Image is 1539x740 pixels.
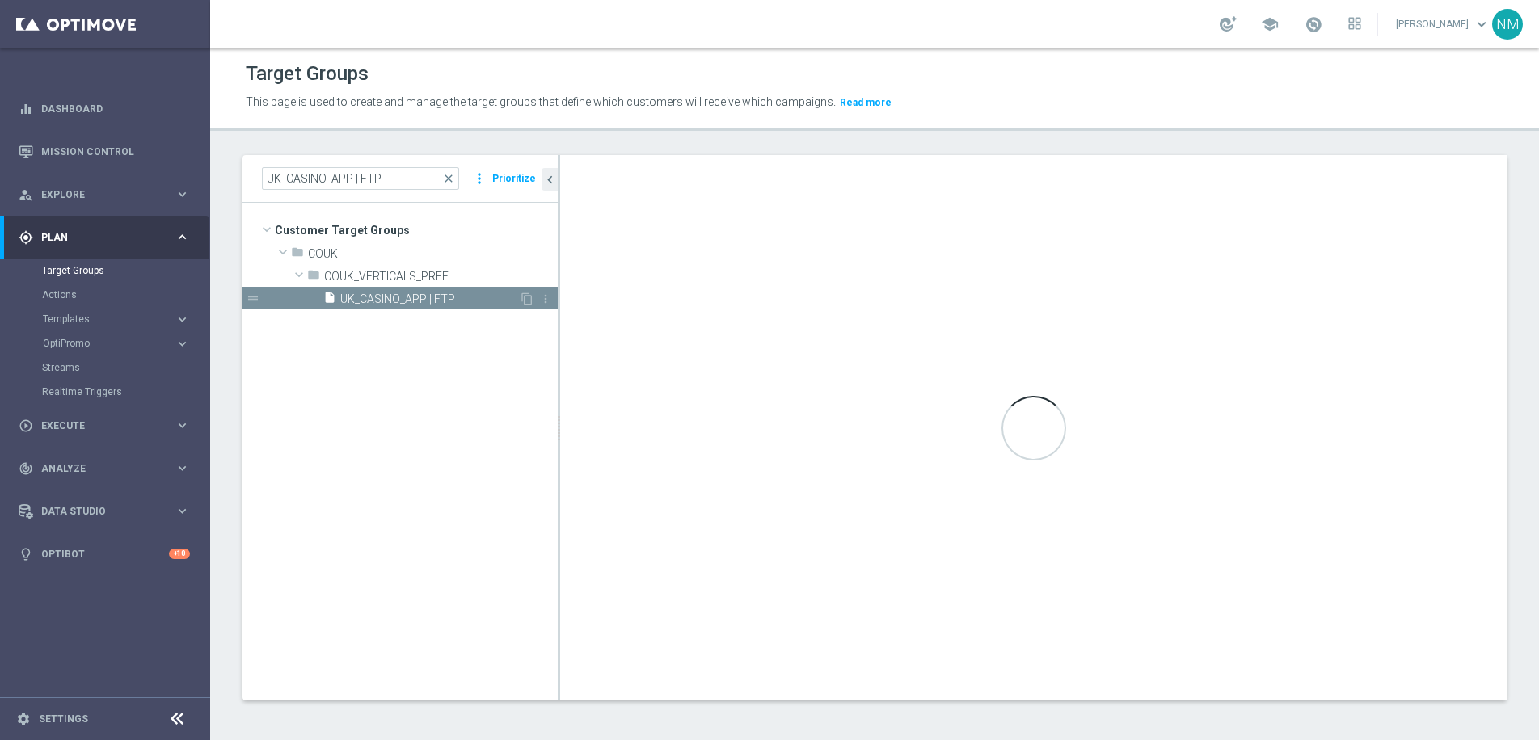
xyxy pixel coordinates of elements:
button: play_circle_outline Execute keyboard_arrow_right [18,419,191,432]
i: more_vert [471,167,487,190]
i: track_changes [19,461,33,476]
i: equalizer [19,102,33,116]
i: Duplicate Target group [521,292,533,305]
span: school [1261,15,1279,33]
i: folder [291,246,304,264]
div: Streams [42,355,209,380]
span: OptiPromo [43,338,158,348]
span: Execute [41,421,175,431]
button: chevron_left [542,168,558,191]
a: Optibot [41,532,169,575]
i: settings [16,712,31,726]
button: Data Studio keyboard_arrow_right [18,505,191,518]
a: Actions [42,288,168,301]
span: Templates [43,314,158,324]
a: Settings [39,714,88,724]
div: Target Groups [42,259,209,283]
button: OptiPromo keyboard_arrow_right [42,337,191,350]
span: Plan [41,233,175,242]
button: equalizer Dashboard [18,103,191,116]
i: keyboard_arrow_right [175,418,190,433]
div: Plan [19,230,175,245]
button: Prioritize [490,168,538,190]
h1: Target Groups [246,62,369,86]
a: Realtime Triggers [42,385,168,398]
span: Customer Target Groups [275,219,558,242]
i: lightbulb [19,547,33,561]
div: OptiPromo [43,338,175,348]
i: keyboard_arrow_right [175,460,190,476]
i: keyboard_arrow_right [175,503,190,519]
span: Data Studio [41,507,175,516]
input: Quick find group or folder [262,167,459,190]
a: Target Groups [42,264,168,277]
span: Analyze [41,464,175,473]
div: Data Studio [19,504,175,519]
button: Read more [838,94,893,111]
i: keyboard_arrow_right [175,312,190,327]
i: play_circle_outline [19,418,33,433]
a: [PERSON_NAME]keyboard_arrow_down [1394,12,1492,36]
i: person_search [19,187,33,202]
button: gps_fixed Plan keyboard_arrow_right [18,231,191,244]
i: more_vert [539,292,552,305]
button: Mission Control [18,145,191,158]
button: person_search Explore keyboard_arrow_right [18,188,191,201]
i: keyboard_arrow_right [175,187,190,202]
a: Mission Control [41,130,190,173]
div: Templates [42,307,209,331]
div: Dashboard [19,87,190,130]
div: Templates [43,314,175,324]
a: Dashboard [41,87,190,130]
span: UK_CASINO_APP | FTP [340,292,519,306]
span: Explore [41,190,175,200]
div: Optibot [19,532,190,575]
div: Explore [19,187,175,202]
span: COUK [308,247,558,261]
div: OptiPromo [42,331,209,355]
i: keyboard_arrow_right [175,229,190,245]
i: folder [307,268,320,287]
div: Mission Control [19,130,190,173]
i: chevron_left [542,172,558,187]
i: keyboard_arrow_right [175,336,190,351]
span: This page is used to create and manage the target groups that define which customers will receive... [246,95,836,108]
div: Execute [19,418,175,433]
button: track_changes Analyze keyboard_arrow_right [18,462,191,475]
button: lightbulb Optibot +10 [18,548,191,561]
div: Actions [42,283,209,307]
i: gps_fixed [19,230,33,245]
span: close [442,172,455,185]
div: +10 [169,549,190,559]
span: COUK_VERTICALS_PREF [324,270,558,284]
div: Analyze [19,461,175,476]
div: NM [1492,9,1523,40]
button: Templates keyboard_arrow_right [42,313,191,326]
i: insert_drive_file [323,291,336,309]
span: keyboard_arrow_down [1473,15,1491,33]
div: Realtime Triggers [42,380,209,404]
a: Streams [42,361,168,374]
